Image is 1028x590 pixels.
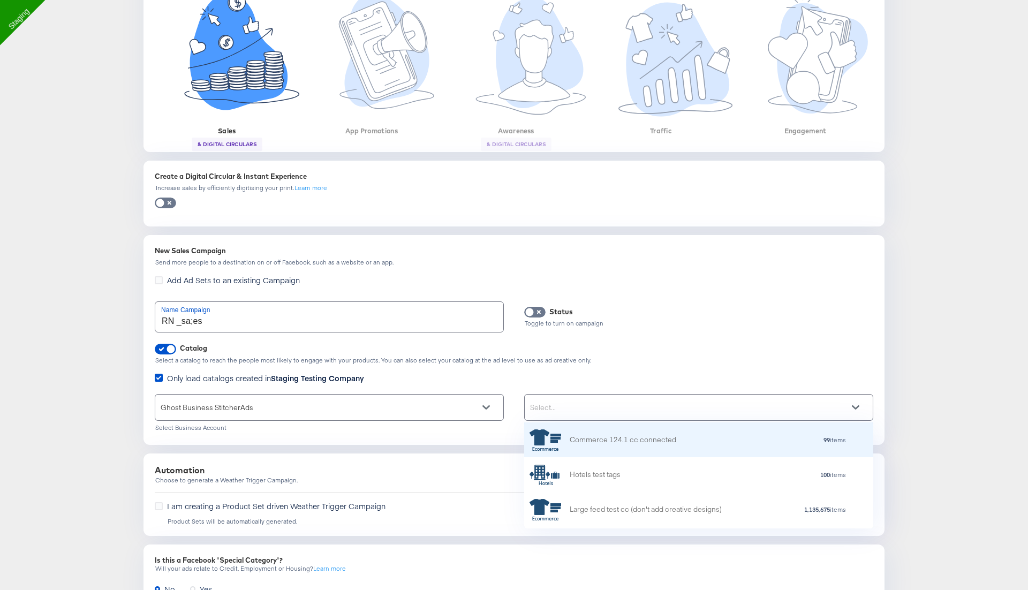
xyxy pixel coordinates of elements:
span: & DIGITAL CIRCULARS [192,141,262,148]
span: I am creating a Product Set driven Weather Trigger Campaign [167,501,385,511]
div: grid [524,422,873,530]
div: Select a catalog to reach the people most likely to engage with your products. You can also selec... [155,357,873,364]
a: Learn more [294,184,327,192]
div: New Sales Campaign [155,246,873,256]
div: items [722,506,846,513]
div: Increase sales by efficiently digitising your print. [155,184,294,192]
div: Send more people to a destination on or off Facebook, such as a website or an app. [155,259,873,266]
div: Select Business Account [155,424,504,432]
div: items [676,436,846,444]
div: Automation [155,464,873,476]
input: Enter your campaign name [155,302,503,332]
div: Will your ads relate to Credit, Employment or Housing? [155,565,873,572]
div: Status [549,307,573,317]
span: Ghost Business StitcherAds [161,403,253,412]
span: Only load catalogs created in [167,373,364,383]
div: Catalog [180,343,207,353]
div: Large feed test cc (don't add creative designs) [570,504,722,515]
strong: 1,135,675 [804,505,830,513]
div: Is this a Facebook 'Special Category'? [155,555,873,565]
div: Commerce 124.1 cc connected [570,434,676,445]
div: Create a Digital Circular & Instant Experience [155,171,873,181]
div: Select... [525,395,873,420]
div: Product Sets will be automatically generated. [167,518,873,525]
a: Learn more [313,565,346,572]
div: items [621,471,846,479]
div: Hotels test tags [570,469,621,480]
strong: 100 [820,471,830,479]
div: Choose to generate a Weather Trigger Campaign. [155,476,873,484]
span: Add Ad Sets to an existing Campaign [167,275,300,285]
strong: Staging Testing Company [271,373,364,383]
div: Toggle to turn on campaign [524,320,873,327]
span: & DIGITAL CIRCULARS [481,141,551,148]
strong: 99 [823,436,830,444]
